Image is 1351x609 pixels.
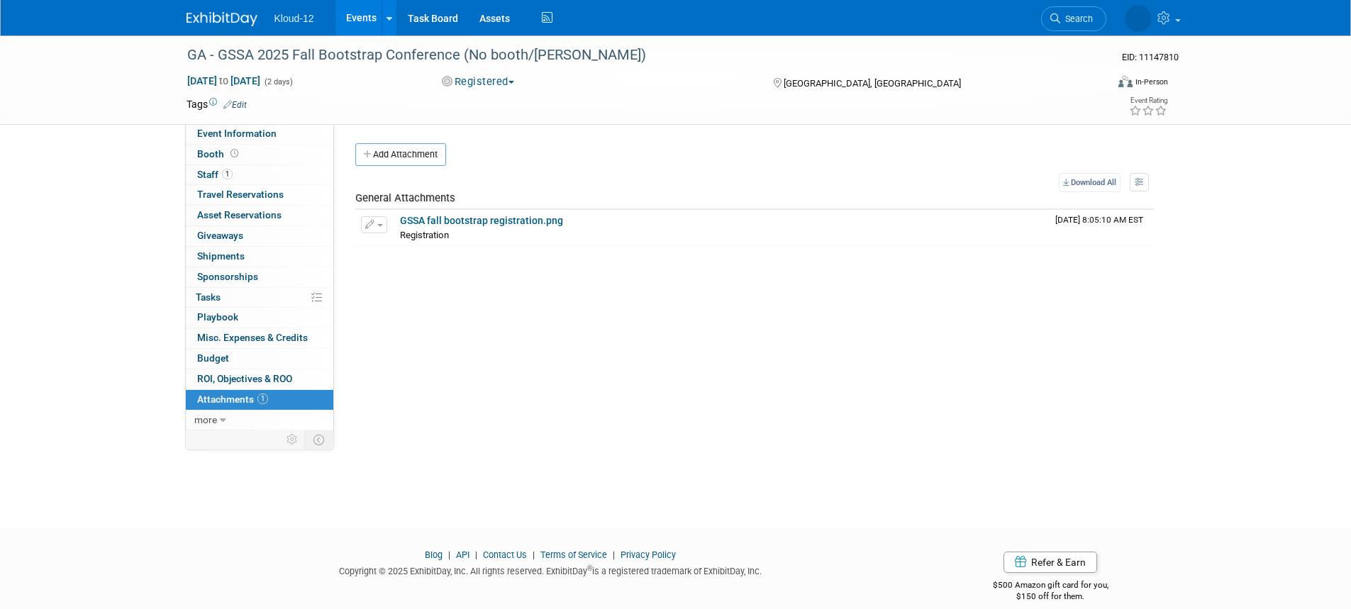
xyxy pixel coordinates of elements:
span: Staff [197,169,233,180]
a: Budget [186,349,333,369]
div: $150 off for them. [936,591,1165,603]
span: Booth [197,148,241,160]
a: Blog [425,549,443,560]
a: Event Information [186,124,333,144]
span: | [472,549,481,560]
a: Misc. Expenses & Credits [186,328,333,348]
a: Search [1041,6,1106,31]
a: Travel Reservations [186,185,333,205]
span: | [445,549,454,560]
span: Registration [400,230,449,240]
div: Event Format [1023,74,1169,95]
span: Upload Timestamp [1055,215,1143,225]
span: Sponsorships [197,271,258,282]
div: In-Person [1135,77,1168,87]
span: General Attachments [355,191,455,204]
span: (2 days) [263,77,293,86]
span: Giveaways [197,230,243,241]
span: more [194,414,217,425]
sup: ® [587,564,592,572]
a: Contact Us [483,549,527,560]
td: Toggle Event Tabs [304,430,333,449]
a: Staff1 [186,165,333,185]
a: Attachments1 [186,390,333,410]
img: ExhibitDay [187,12,257,26]
span: Attachments [197,393,268,405]
a: Playbook [186,308,333,328]
span: Asset Reservations [197,209,282,220]
a: Booth [186,145,333,164]
a: Privacy Policy [621,549,676,560]
a: Edit [223,100,247,110]
div: Copyright © 2025 ExhibitDay, Inc. All rights reserved. ExhibitDay is a registered trademark of Ex... [187,561,916,578]
a: API [456,549,469,560]
span: Travel Reservations [197,189,284,200]
a: Asset Reservations [186,206,333,225]
span: Budget [197,352,229,364]
div: GA - GSSA 2025 Fall Bootstrap Conference (No booth/[PERSON_NAME]) [182,43,1085,68]
img: Format-Inperson.png [1118,76,1133,87]
div: $500 Amazon gift card for you, [936,570,1165,603]
span: [GEOGRAPHIC_DATA], [GEOGRAPHIC_DATA] [784,78,961,89]
div: Event Rating [1129,97,1167,104]
td: Tags [187,97,247,111]
a: more [186,410,333,430]
a: Download All [1059,173,1121,192]
a: Shipments [186,247,333,267]
img: Gabriela Bravo-Chigwere [1125,5,1152,32]
span: Tasks [196,291,221,303]
span: ROI, Objectives & ROO [197,373,292,384]
a: Tasks [186,288,333,308]
span: 1 [257,393,268,404]
span: 1 [222,169,233,179]
span: | [609,549,618,560]
a: ROI, Objectives & ROO [186,369,333,389]
span: Shipments [197,250,245,262]
a: Sponsorships [186,267,333,287]
span: Search [1060,13,1093,24]
span: Misc. Expenses & Credits [197,332,308,343]
span: | [529,549,538,560]
button: Registered [437,74,520,89]
span: Booth not reserved yet [228,148,241,159]
button: Add Attachment [355,143,446,166]
span: Event ID: 11147810 [1122,52,1179,62]
span: Playbook [197,311,238,323]
a: GSSA fall bootstrap registration.png [400,215,563,226]
a: Terms of Service [540,549,607,560]
span: Event Information [197,128,277,139]
span: to [217,75,230,86]
span: Kloud-12 [274,13,314,24]
span: [DATE] [DATE] [187,74,261,87]
td: Upload Timestamp [1050,210,1155,245]
td: Personalize Event Tab Strip [280,430,305,449]
a: Refer & Earn [1003,552,1097,573]
a: Giveaways [186,226,333,246]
